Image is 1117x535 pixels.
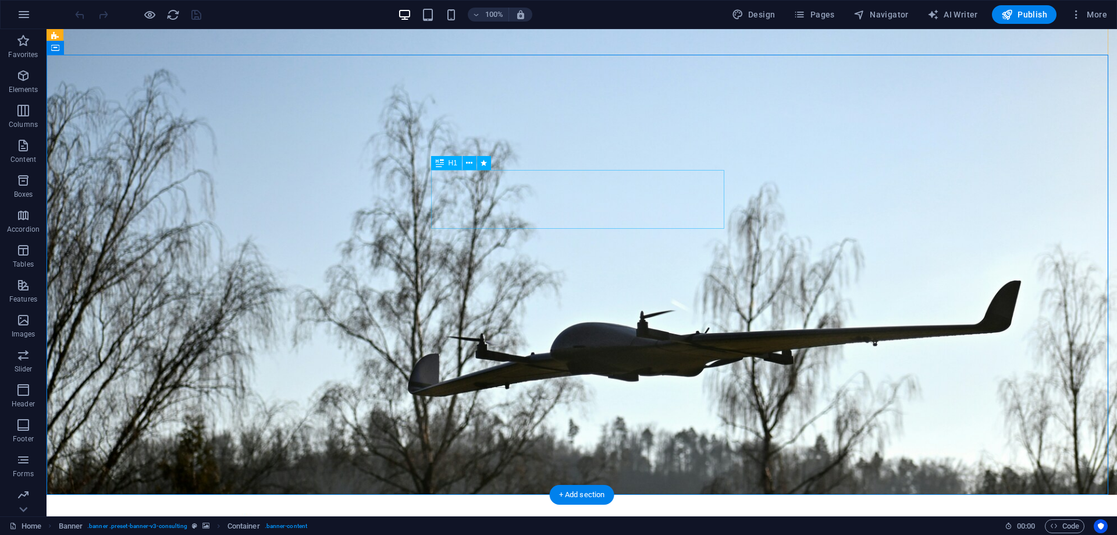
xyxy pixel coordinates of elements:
[143,8,156,22] button: Click here to leave preview mode and continue editing
[1017,519,1035,533] span: 00 00
[853,9,909,20] span: Navigator
[9,295,37,304] p: Features
[1070,9,1107,20] span: More
[1025,522,1027,530] span: :
[992,5,1056,24] button: Publish
[14,190,33,199] p: Boxes
[1005,519,1036,533] h6: Session time
[923,5,983,24] button: AI Writer
[485,8,504,22] h6: 100%
[1001,9,1047,20] span: Publish
[8,50,38,59] p: Favorites
[449,160,457,166] span: H1
[15,364,33,374] p: Slider
[9,120,38,129] p: Columns
[166,8,180,22] button: reload
[515,9,526,20] i: On resize automatically adjust zoom level to fit chosen device.
[1094,519,1108,533] button: Usercentrics
[794,9,834,20] span: Pages
[202,523,209,529] i: This element contains a background
[192,523,197,529] i: This element is a customizable preset
[849,5,913,24] button: Navigator
[59,519,83,533] span: Click to select. Double-click to edit
[727,5,780,24] div: Design (Ctrl+Alt+Y)
[468,8,509,22] button: 100%
[10,155,36,164] p: Content
[59,519,308,533] nav: breadcrumb
[9,85,38,94] p: Elements
[12,329,35,339] p: Images
[87,519,187,533] span: . banner .preset-banner-v3-consulting
[13,260,34,269] p: Tables
[1066,5,1112,24] button: More
[227,519,260,533] span: Click to select. Double-click to edit
[789,5,839,24] button: Pages
[1045,519,1084,533] button: Code
[550,485,614,505] div: + Add section
[9,519,41,533] a: Click to cancel selection. Double-click to open Pages
[12,399,35,409] p: Header
[7,225,40,234] p: Accordion
[732,9,776,20] span: Design
[13,434,34,444] p: Footer
[13,469,34,479] p: Forms
[265,519,307,533] span: . banner-content
[927,9,978,20] span: AI Writer
[166,8,180,22] i: Reload page
[1050,519,1079,533] span: Code
[727,5,780,24] button: Design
